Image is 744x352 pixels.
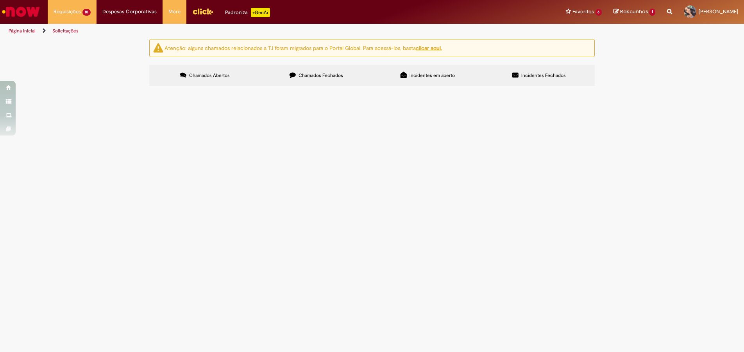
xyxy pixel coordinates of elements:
[416,44,442,51] a: clicar aqui.
[251,8,270,17] p: +GenAi
[54,8,81,16] span: Requisições
[225,8,270,17] div: Padroniza
[102,8,157,16] span: Despesas Corporativas
[596,9,602,16] span: 6
[52,28,79,34] a: Solicitações
[192,5,213,17] img: click_logo_yellow_360x200.png
[165,44,442,51] ng-bind-html: Atenção: alguns chamados relacionados a T.I foram migrados para o Portal Global. Para acessá-los,...
[613,8,655,16] a: Rascunhos
[299,72,343,79] span: Chamados Fechados
[699,8,738,15] span: [PERSON_NAME]
[1,4,41,20] img: ServiceNow
[6,24,490,38] ul: Trilhas de página
[410,72,455,79] span: Incidentes em aberto
[82,9,91,16] span: 10
[620,8,648,15] span: Rascunhos
[168,8,181,16] span: More
[649,9,655,16] span: 1
[521,72,566,79] span: Incidentes Fechados
[189,72,230,79] span: Chamados Abertos
[9,28,36,34] a: Página inicial
[572,8,594,16] span: Favoritos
